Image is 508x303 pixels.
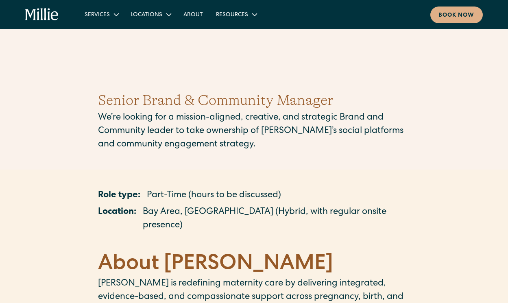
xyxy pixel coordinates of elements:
p: We’re looking for a mission-aligned, creative, and strategic Brand and Community leader to take o... [98,111,410,152]
a: About [177,8,209,21]
div: Services [78,8,124,21]
p: Location: [98,206,136,233]
h1: Senior Brand & Community Manager [98,89,410,111]
p: ‍ [98,236,410,249]
a: home [25,8,58,21]
a: Book now [430,7,483,23]
p: Bay Area, [GEOGRAPHIC_DATA] (Hybrid, with regular onsite presence) [143,206,410,233]
div: Locations [131,11,162,20]
div: Locations [124,8,177,21]
div: Services [85,11,110,20]
div: Resources [209,8,263,21]
strong: About [PERSON_NAME] [98,254,333,275]
div: Book now [438,11,475,20]
div: Resources [216,11,248,20]
p: Role type: [98,189,140,203]
p: Part-Time (hours to be discussed) [147,189,281,203]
